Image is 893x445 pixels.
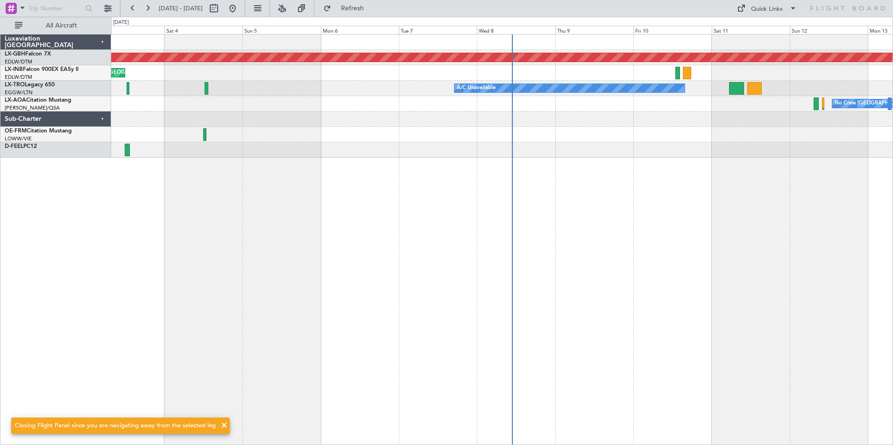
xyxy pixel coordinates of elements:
[5,144,23,149] span: D-FEEL
[113,19,129,27] div: [DATE]
[24,22,99,29] span: All Aircraft
[555,26,633,34] div: Thu 9
[86,26,164,34] div: Fri 3
[5,82,25,88] span: LX-TRO
[5,51,51,57] a: LX-GBHFalcon 7X
[5,97,71,103] a: LX-AOACitation Mustang
[751,5,783,14] div: Quick Links
[321,26,399,34] div: Mon 6
[319,1,375,16] button: Refresh
[5,104,60,111] a: [PERSON_NAME]/QSA
[790,26,868,34] div: Sun 12
[242,26,320,34] div: Sun 5
[5,97,26,103] span: LX-AOA
[15,421,216,431] div: Closing Flight Panel since you are navigating away from the selected leg
[399,26,477,34] div: Tue 7
[5,67,23,72] span: LX-INB
[712,26,790,34] div: Sat 11
[5,128,27,134] span: OE-FRM
[164,26,242,34] div: Sat 4
[5,51,25,57] span: LX-GBH
[5,74,32,81] a: EDLW/DTM
[5,135,32,142] a: LOWW/VIE
[159,4,203,13] span: [DATE] - [DATE]
[477,26,555,34] div: Wed 8
[333,5,372,12] span: Refresh
[457,81,496,95] div: A/C Unavailable
[28,1,82,15] input: Trip Number
[633,26,711,34] div: Fri 10
[10,18,101,33] button: All Aircraft
[5,67,78,72] a: LX-INBFalcon 900EX EASy II
[5,128,72,134] a: OE-FRMCitation Mustang
[5,82,55,88] a: LX-TROLegacy 650
[732,1,801,16] button: Quick Links
[5,89,33,96] a: EGGW/LTN
[5,144,37,149] a: D-FEELPC12
[72,66,162,80] div: Planned Maint [GEOGRAPHIC_DATA]
[5,58,32,65] a: EDLW/DTM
